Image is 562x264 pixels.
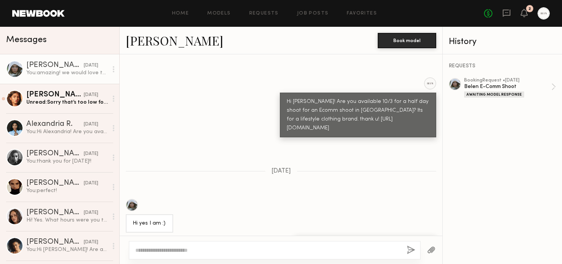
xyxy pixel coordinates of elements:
[26,150,84,158] div: [PERSON_NAME]
[133,219,166,228] div: Hi yes I am :)
[84,91,98,99] div: [DATE]
[528,7,531,11] div: 2
[464,78,551,83] div: booking Request • [DATE]
[26,121,84,128] div: Alexandria R.
[464,78,556,98] a: bookingRequest •[DATE]Belen E-Comm ShootAwaiting Model Response
[26,62,84,69] div: [PERSON_NAME]
[449,64,556,69] div: REQUESTS
[26,69,108,77] div: You: amazing! we would love to have you for the shoot!
[287,98,429,133] div: Hi [PERSON_NAME]! Are you available 10/3 for a half day shoot for an Ecomm shoot in [GEOGRAPHIC_D...
[249,11,279,16] a: Requests
[26,238,84,246] div: [PERSON_NAME]
[464,91,524,98] div: Awaiting Model Response
[378,37,436,43] a: Book model
[26,91,84,99] div: [PERSON_NAME]
[26,246,108,253] div: You: Hi [PERSON_NAME]! Are available [DATE] for a half day shoot in downtown [GEOGRAPHIC_DATA]?
[207,11,231,16] a: Models
[84,239,98,246] div: [DATE]
[6,36,47,44] span: Messages
[464,83,551,90] div: Belen E-Comm Shoot
[84,150,98,158] div: [DATE]
[26,217,108,224] div: Hi! Yes. What hours were you thinking bc I also have a fitting that day. And are you flexible wit...
[26,128,108,135] div: You: Hi Alexandria! Are you available 10/3 for an Ecomm shoot in LA? Its for a lifestyle clothing...
[271,168,291,174] span: [DATE]
[26,187,108,194] div: You: perfect!
[26,99,108,106] div: Unread: Sorry that’s too low for my rate :/. Thanks for thinking of me
[172,11,189,16] a: Home
[449,37,556,46] div: History
[347,11,377,16] a: Favorites
[84,180,98,187] div: [DATE]
[26,158,108,165] div: You: thank you for [DATE]!!
[297,11,329,16] a: Job Posts
[26,209,84,217] div: [PERSON_NAME]
[126,32,223,49] a: [PERSON_NAME]
[84,121,98,128] div: [DATE]
[84,209,98,217] div: [DATE]
[378,33,436,48] button: Book model
[84,62,98,69] div: [DATE]
[26,179,84,187] div: [PERSON_NAME]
